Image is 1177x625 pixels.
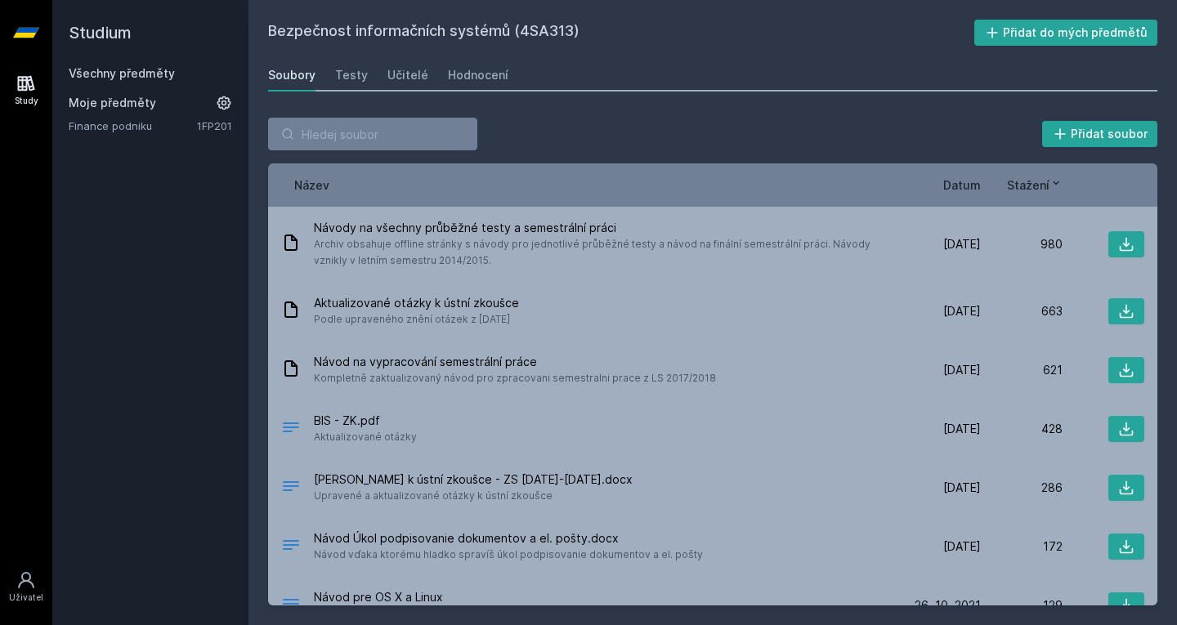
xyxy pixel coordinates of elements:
div: Testy [335,67,368,83]
div: Učitelé [387,67,428,83]
button: Název [294,176,329,194]
a: 1FP201 [197,119,232,132]
a: Uživatel [3,562,49,612]
span: [DATE] [943,480,981,496]
a: Study [3,65,49,115]
input: Hledej soubor [268,118,477,150]
a: Učitelé [387,59,428,92]
span: Návod vďaka ktorému hladko spravíš úkol podpisovanie dokumentov a el. pošty [314,547,703,563]
h2: Bezpečnost informačních systémů (4SA313) [268,20,974,46]
span: Návod pre OS X a Linux [314,589,683,605]
div: 621 [981,362,1063,378]
button: Datum [943,176,981,194]
span: [DATE] [943,538,981,555]
button: Přidat do mých předmětů [974,20,1158,46]
div: 172 [981,538,1063,555]
span: Aktualizované otázky k ústní zkoušce [314,295,519,311]
span: Návod Úkol podpisovanie dokumentov a el. pošty.docx [314,530,703,547]
div: 663 [981,303,1063,319]
span: 26. 10. 2021 [915,597,981,614]
span: Kompletně zaktualizovaný návod pro zpracovani semestralni prace z LS 2017/2018 [314,370,716,386]
div: DOCX [281,476,301,500]
div: PDF [281,417,301,441]
div: DOCX [281,535,301,559]
div: 980 [981,236,1063,252]
div: Uživatel [9,592,43,604]
span: Stažení [1007,176,1049,194]
a: Všechny předměty [69,66,175,80]
a: Finance podniku [69,118,197,134]
span: Aktualizované otázky [314,429,417,445]
button: Stažení [1007,176,1063,194]
span: [DATE] [943,236,981,252]
div: 129 [981,597,1063,614]
button: Přidat soubor [1042,121,1158,147]
span: [DATE] [943,362,981,378]
span: Upravené a aktualizované otázky k ústní zkoušce [314,488,633,504]
span: Návod na vypracování semestrální práce [314,354,716,370]
div: 286 [981,480,1063,496]
span: BIS - ZK.pdf [314,413,417,429]
div: 428 [981,421,1063,437]
div: Hodnocení [448,67,508,83]
span: [DATE] [943,303,981,319]
div: .DOCX [281,594,301,618]
span: Archiv obsahuje offline stránky s návody pro jednotlivé průběžné testy a návod na finální semestr... [314,236,893,269]
span: [DATE] [943,421,981,437]
span: [PERSON_NAME] k ústní zkoušce - ZS [DATE]-[DATE].docx [314,471,633,488]
a: Testy [335,59,368,92]
span: Podle upraveného znění otázek z [DATE] [314,311,519,328]
a: Soubory [268,59,316,92]
div: Study [15,95,38,107]
a: Hodnocení [448,59,508,92]
span: Moje předměty [69,95,156,111]
span: Návody na všechny průběžné testy a semestrální práci [314,220,893,236]
div: Soubory [268,67,316,83]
